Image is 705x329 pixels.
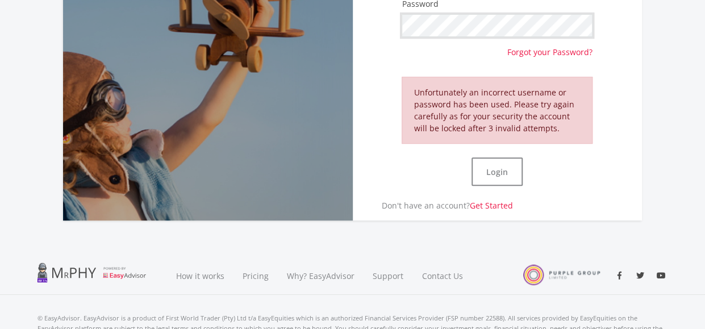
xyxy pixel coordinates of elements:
button: Login [472,157,523,186]
a: Get Started [470,200,513,211]
a: Forgot your Password? [507,37,593,58]
div: Unfortunately an incorrect username or password has been used. Please try again carefully as for ... [402,77,593,144]
p: Don't have an account? [353,199,513,211]
a: Contact Us [413,257,473,295]
a: Why? EasyAdvisor [278,257,364,295]
a: How it works [167,257,233,295]
a: Support [364,257,413,295]
a: Pricing [233,257,278,295]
